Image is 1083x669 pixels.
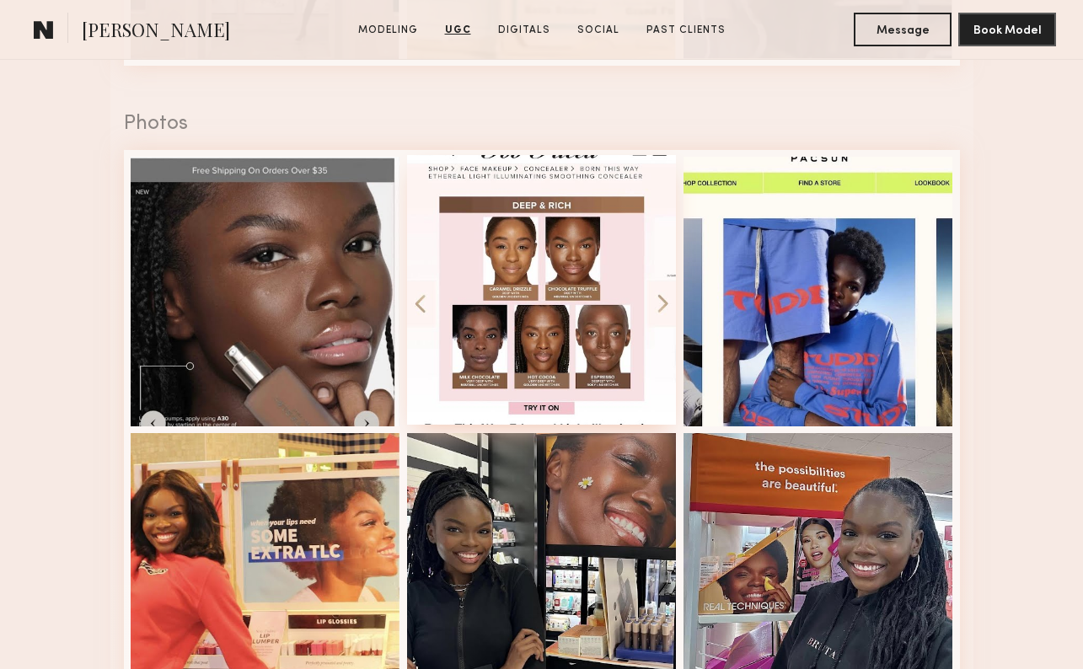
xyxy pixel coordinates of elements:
div: Photos [124,115,960,134]
a: Modeling [351,23,425,38]
a: Digitals [491,23,557,38]
button: Message [854,13,952,46]
a: Social [571,23,626,38]
button: Book Model [958,13,1056,46]
a: Book Model [958,22,1056,36]
a: Past Clients [640,23,732,38]
span: [PERSON_NAME] [82,17,230,46]
a: UGC [438,23,478,38]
